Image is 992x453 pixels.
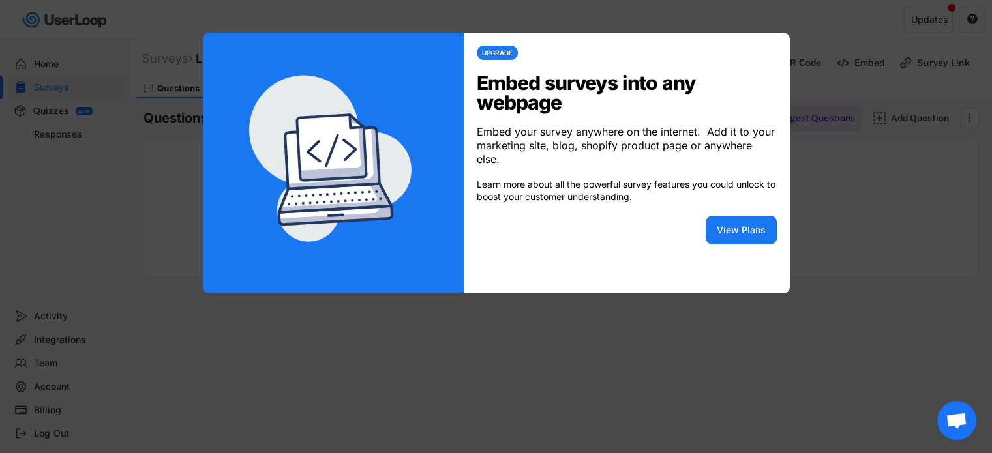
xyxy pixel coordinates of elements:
div: UPGRADE [482,50,513,56]
button: View Plans [706,216,777,244]
div: Open chat [937,401,976,440]
div: Learn more about all the powerful survey features you could unlock to boost your customer underst... [477,179,777,202]
div: Embed surveys into any webpage [477,73,777,112]
div: Embed your survey anywhere on the internet. Add it to your marketing site, blog, shopify product ... [477,125,777,166]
